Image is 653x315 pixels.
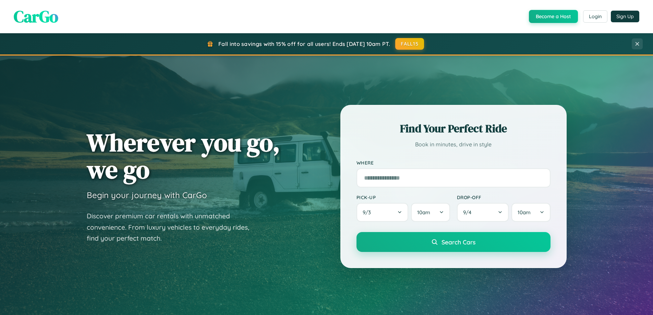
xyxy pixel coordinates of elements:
[457,194,551,200] label: Drop-off
[218,40,390,47] span: Fall into savings with 15% off for all users! Ends [DATE] 10am PT.
[529,10,578,23] button: Become a Host
[356,203,409,222] button: 9/3
[356,140,551,149] p: Book in minutes, drive in style
[87,190,207,200] h3: Begin your journey with CarGo
[463,209,475,216] span: 9 / 4
[14,5,58,28] span: CarGo
[356,232,551,252] button: Search Cars
[363,209,374,216] span: 9 / 3
[583,10,607,23] button: Login
[87,129,280,183] h1: Wherever you go, we go
[511,203,550,222] button: 10am
[611,11,639,22] button: Sign Up
[356,194,450,200] label: Pick-up
[457,203,509,222] button: 9/4
[356,160,551,166] label: Where
[417,209,430,216] span: 10am
[411,203,450,222] button: 10am
[442,238,475,246] span: Search Cars
[87,210,258,244] p: Discover premium car rentals with unmatched convenience. From luxury vehicles to everyday rides, ...
[395,38,424,50] button: FALL15
[518,209,531,216] span: 10am
[356,121,551,136] h2: Find Your Perfect Ride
